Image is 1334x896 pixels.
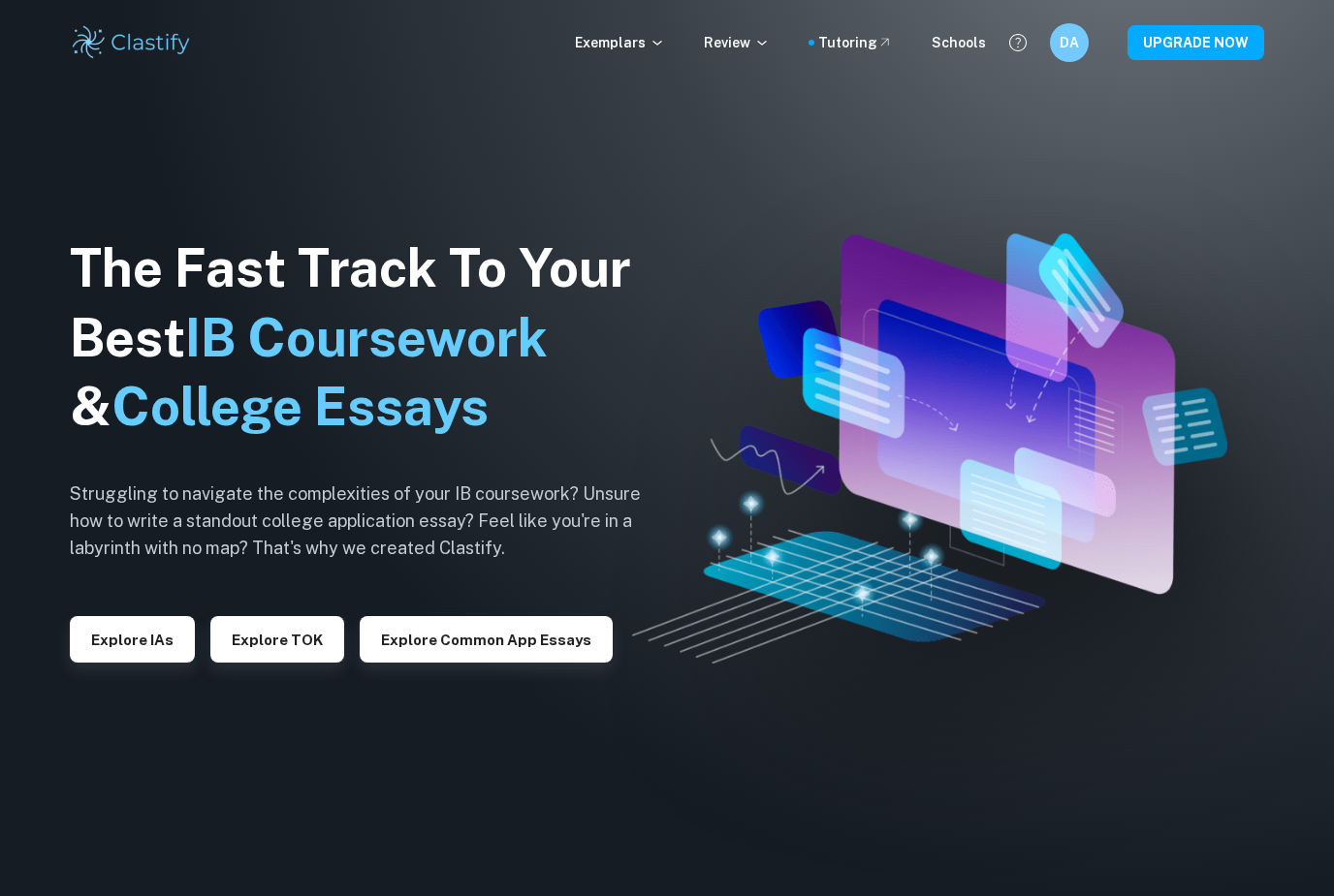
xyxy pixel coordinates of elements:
[210,616,344,663] button: Explore TOK
[632,233,1227,664] img: Clastify hero
[210,630,344,648] a: Explore TOK
[360,630,613,648] a: Explore Common App essays
[185,307,548,368] span: IB Coursework
[704,32,770,53] p: Review
[111,376,489,437] span: College Essays
[360,616,613,663] button: Explore Common App essays
[575,32,665,53] p: Exemplars
[932,32,986,53] a: Schools
[1059,32,1081,53] h6: DA
[1001,26,1034,59] button: Help and Feedback
[70,23,193,62] img: Clastify logo
[1050,23,1089,62] button: DA
[70,480,671,562] h6: Struggling to navigate the complexities of your IB coursework? Unsure how to write a standout col...
[70,630,195,648] a: Explore IAs
[70,616,195,663] button: Explore IAs
[818,32,893,53] a: Tutoring
[1128,25,1264,60] button: UPGRADE NOW
[70,233,671,443] h1: The Fast Track To Your Best &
